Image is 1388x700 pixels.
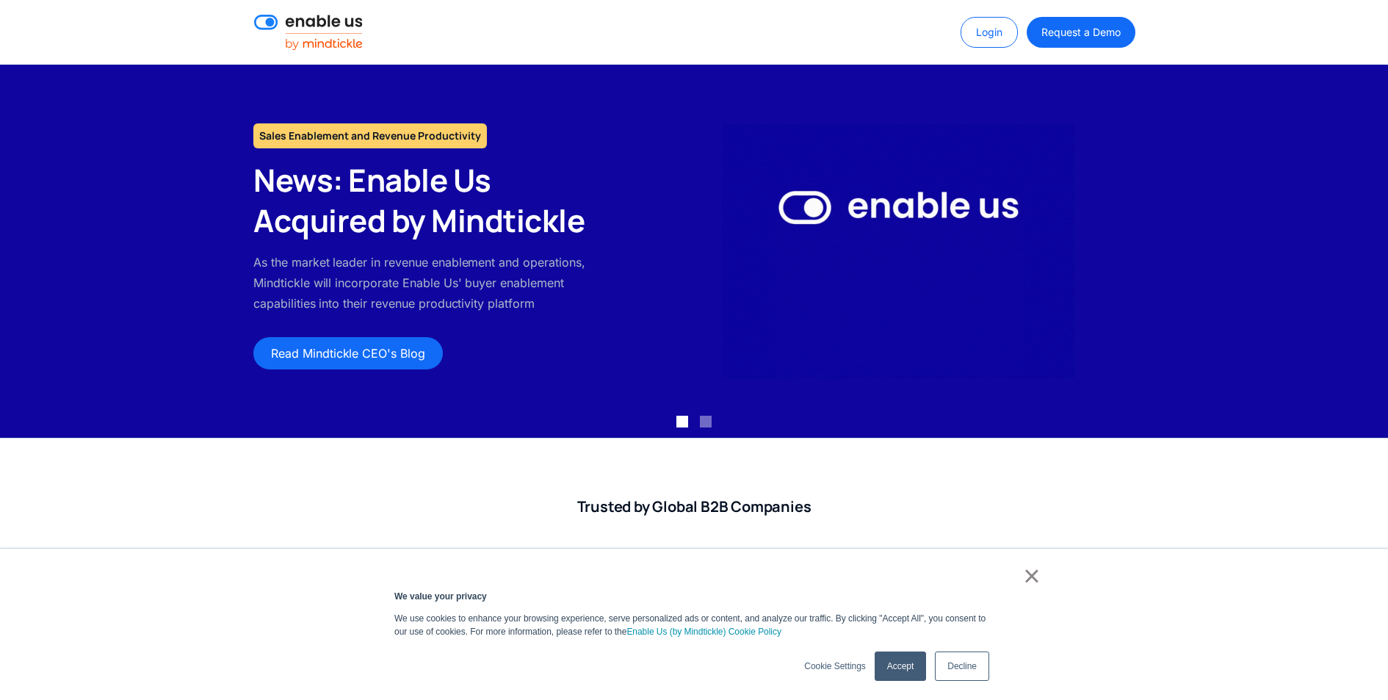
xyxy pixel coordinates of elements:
[626,625,781,638] a: Enable Us (by Mindtickle) Cookie Policy
[1023,569,1041,582] a: ×
[676,416,688,427] div: Show slide 1 of 2
[253,497,1135,516] h2: Trusted by Global B2B Companies
[700,416,712,427] div: Show slide 2 of 2
[253,252,604,314] p: As the market leader in revenue enablement and operations, Mindtickle will incorporate Enable Us'...
[722,123,1074,379] img: Enable Us by Mindtickle
[394,591,487,602] strong: We value your privacy
[253,123,487,148] h1: Sales Enablement and Revenue Productivity
[394,612,994,638] p: We use cookies to enhance your browsing experience, serve personalized ads or content, and analyz...
[1027,17,1135,48] a: Request a Demo
[961,17,1018,48] a: Login
[253,337,443,369] a: Read Mindtickle CEO's Blog
[875,652,926,681] a: Accept
[1329,65,1388,438] div: next slide
[804,660,865,673] a: Cookie Settings
[935,652,989,681] a: Decline
[253,160,604,240] h2: News: Enable Us Acquired by Mindtickle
